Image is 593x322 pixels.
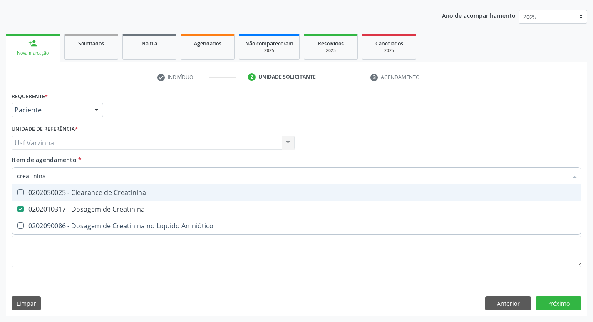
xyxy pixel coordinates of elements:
[442,10,516,20] p: Ano de acompanhamento
[17,206,576,212] div: 0202010317 - Dosagem de Creatinina
[15,106,86,114] span: Paciente
[536,296,581,310] button: Próximo
[245,40,293,47] span: Não compareceram
[17,167,568,184] input: Buscar por procedimentos
[258,73,316,81] div: Unidade solicitante
[368,47,410,54] div: 2025
[12,123,78,136] label: Unidade de referência
[17,222,576,229] div: 0202090086 - Dosagem de Creatinina no Líquido Amniótico
[375,40,403,47] span: Cancelados
[485,296,531,310] button: Anterior
[310,47,352,54] div: 2025
[12,50,54,56] div: Nova marcação
[28,39,37,48] div: person_add
[17,189,576,196] div: 0202050025 - Clearance de Creatinina
[12,90,48,103] label: Requerente
[248,73,256,81] div: 2
[141,40,157,47] span: Na fila
[12,156,77,164] span: Item de agendamento
[78,40,104,47] span: Solicitados
[318,40,344,47] span: Resolvidos
[12,296,41,310] button: Limpar
[245,47,293,54] div: 2025
[194,40,221,47] span: Agendados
